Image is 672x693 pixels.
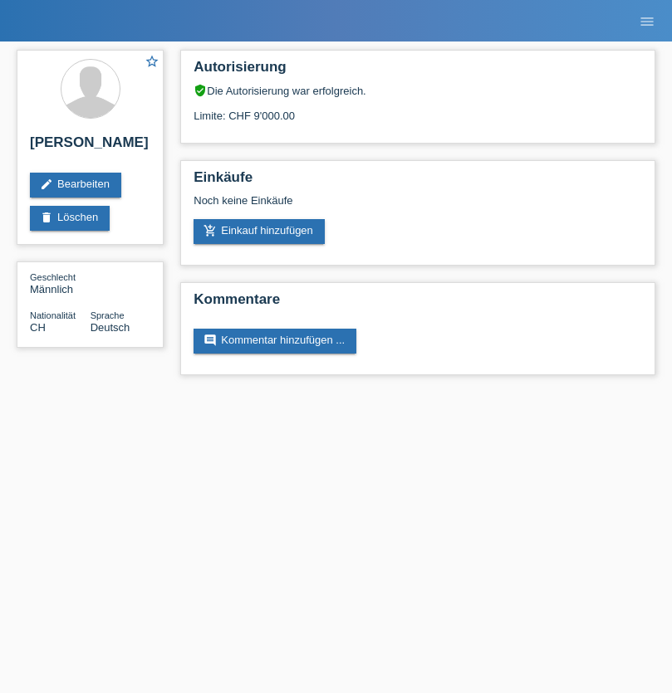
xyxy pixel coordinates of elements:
[630,16,664,26] a: menu
[30,321,46,334] span: Schweiz
[194,194,642,219] div: Noch keine Einkäufe
[204,334,217,347] i: comment
[40,211,53,224] i: delete
[40,178,53,191] i: edit
[194,59,642,84] h2: Autorisierung
[194,291,642,316] h2: Kommentare
[194,219,325,244] a: add_shopping_cartEinkauf hinzufügen
[30,134,150,159] h2: [PERSON_NAME]
[194,84,207,97] i: verified_user
[194,97,642,122] div: Limite: CHF 9'000.00
[194,84,642,97] div: Die Autorisierung war erfolgreich.
[204,224,217,237] i: add_shopping_cart
[30,271,91,295] div: Männlich
[194,169,642,194] h2: Einkäufe
[30,206,110,231] a: deleteLöschen
[91,310,125,320] span: Sprache
[145,54,159,69] i: star_border
[639,13,655,30] i: menu
[91,321,130,334] span: Deutsch
[145,54,159,71] a: star_border
[30,173,121,198] a: editBearbeiten
[30,310,76,320] span: Nationalität
[194,329,356,354] a: commentKommentar hinzufügen ...
[30,272,76,282] span: Geschlecht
